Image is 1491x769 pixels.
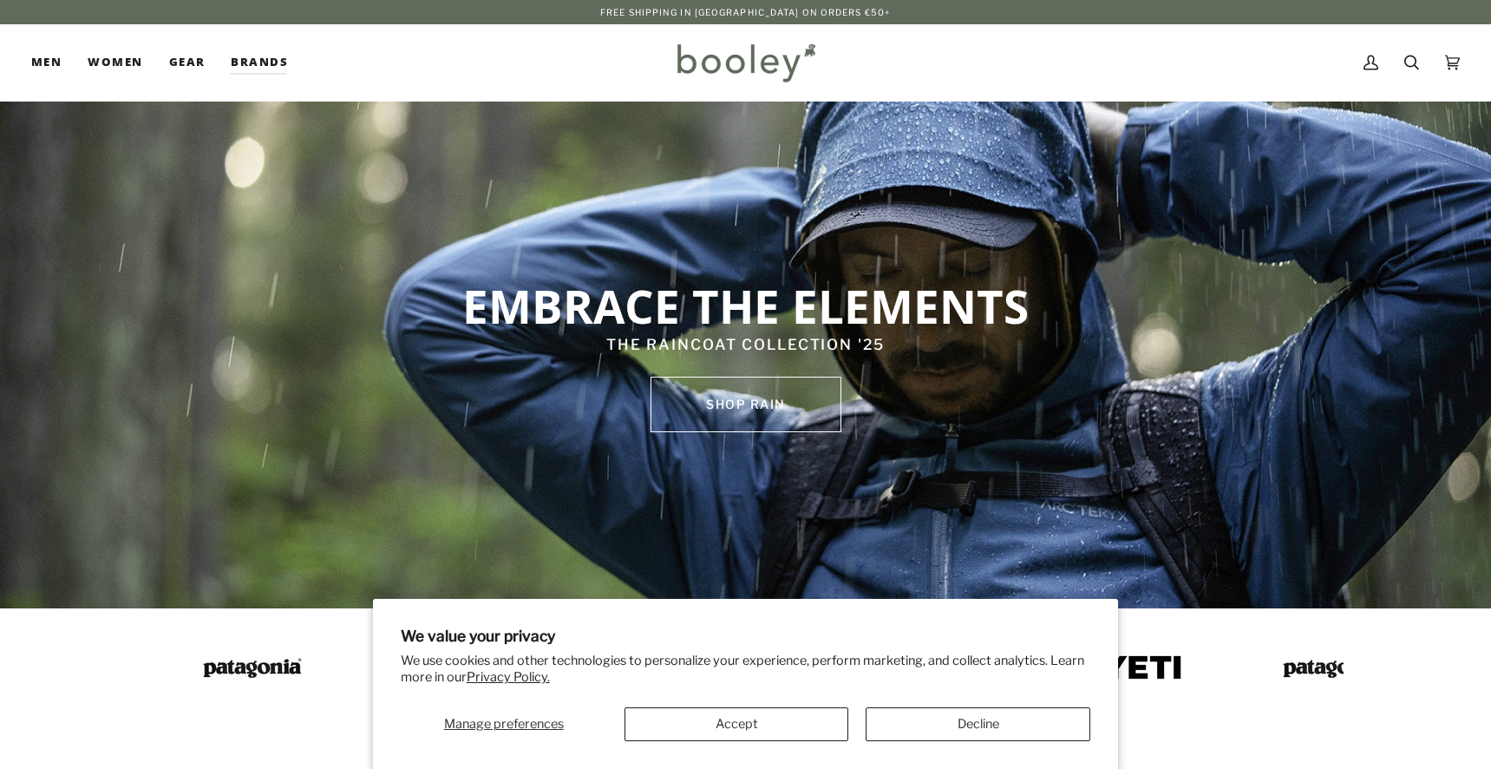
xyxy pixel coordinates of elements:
[231,54,288,71] span: Brands
[401,653,1091,686] p: We use cookies and other technologies to personalize your experience, perform marketing, and coll...
[300,334,1191,357] p: THE RAINCOAT COLLECTION '25
[600,5,891,19] p: Free Shipping in [GEOGRAPHIC_DATA] on Orders €50+
[444,716,564,732] span: Manage preferences
[651,377,841,432] a: SHOP rain
[625,707,849,741] button: Accept
[218,24,301,101] a: Brands
[75,24,155,101] a: Women
[300,277,1191,334] p: EMBRACE THE ELEMENTS
[401,707,607,741] button: Manage preferences
[401,627,1091,645] h2: We value your privacy
[866,707,1090,741] button: Decline
[467,669,550,685] a: Privacy Policy.
[670,37,821,88] img: Booley
[88,54,142,71] span: Women
[156,24,219,101] a: Gear
[169,54,206,71] span: Gear
[31,54,62,71] span: Men
[31,24,75,101] a: Men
